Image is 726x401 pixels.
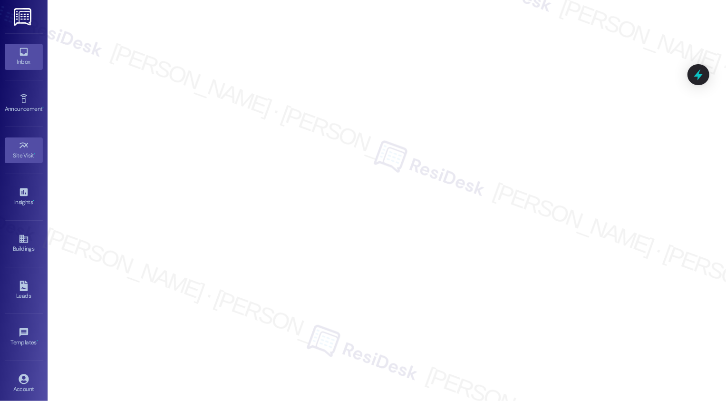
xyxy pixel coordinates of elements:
[37,338,38,344] span: •
[5,371,43,397] a: Account
[34,151,36,157] span: •
[5,184,43,210] a: Insights •
[5,324,43,350] a: Templates •
[33,197,34,204] span: •
[14,8,33,26] img: ResiDesk Logo
[5,231,43,256] a: Buildings
[5,44,43,69] a: Inbox
[5,278,43,303] a: Leads
[5,137,43,163] a: Site Visit •
[42,104,44,111] span: •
